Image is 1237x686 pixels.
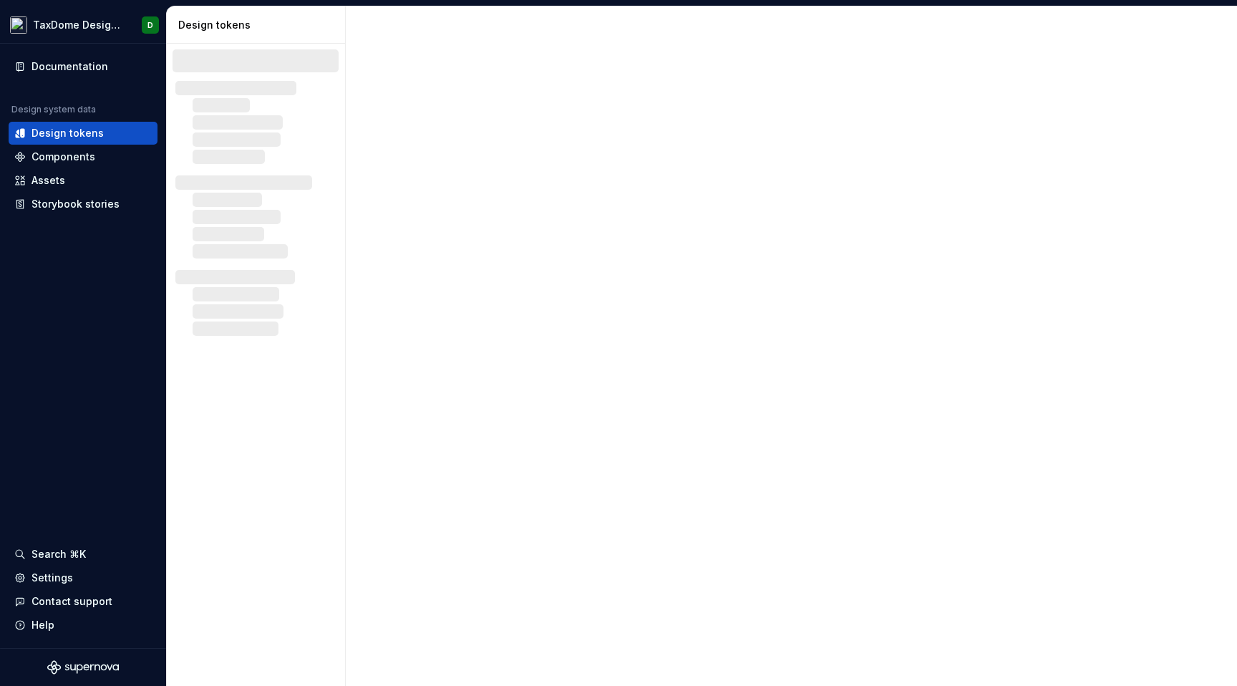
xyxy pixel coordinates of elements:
button: Help [9,614,157,637]
a: Components [9,145,157,168]
div: Settings [31,571,73,585]
a: Settings [9,566,157,589]
div: Contact support [31,594,112,609]
img: da704ea1-22e8-46cf-95f8-d9f462a55abe.png [10,16,27,34]
button: TaxDome Design SystemD [3,9,163,40]
div: Design tokens [31,126,104,140]
svg: Supernova Logo [47,660,119,675]
div: TaxDome Design System [33,18,125,32]
div: Help [31,618,54,632]
div: Search ⌘K [31,547,86,561]
button: Search ⌘K [9,543,157,566]
div: Design system data [11,104,96,115]
a: Design tokens [9,122,157,145]
button: Contact support [9,590,157,613]
div: Design tokens [178,18,339,32]
div: D [147,19,153,31]
a: Documentation [9,55,157,78]
div: Documentation [31,59,108,74]
a: Assets [9,169,157,192]
div: Components [31,150,95,164]
div: Assets [31,173,65,188]
a: Storybook stories [9,193,157,216]
div: Storybook stories [31,197,120,211]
